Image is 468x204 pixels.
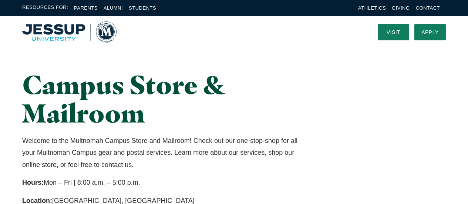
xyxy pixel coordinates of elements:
a: Parents [74,5,98,11]
a: Contact [416,5,440,11]
p: Welcome to the Multnomah Campus Store and Mailroom! Check out our one-stop-shop for all your Mult... [22,135,300,171]
span: Resources For: [22,4,68,12]
p: Mon – Fri | 8:00 a.m. – 5:00 p.m. [22,177,300,188]
strong: Hours: [22,179,44,186]
a: Home [22,21,117,43]
img: Multnomah University Logo [22,21,117,43]
a: Apply [414,24,446,40]
a: Alumni [104,5,123,11]
a: Giving [392,5,410,11]
h1: Campus Store & Mailroom [22,70,300,127]
a: Students [129,5,156,11]
a: Visit [378,24,409,40]
a: Athletics [358,5,386,11]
